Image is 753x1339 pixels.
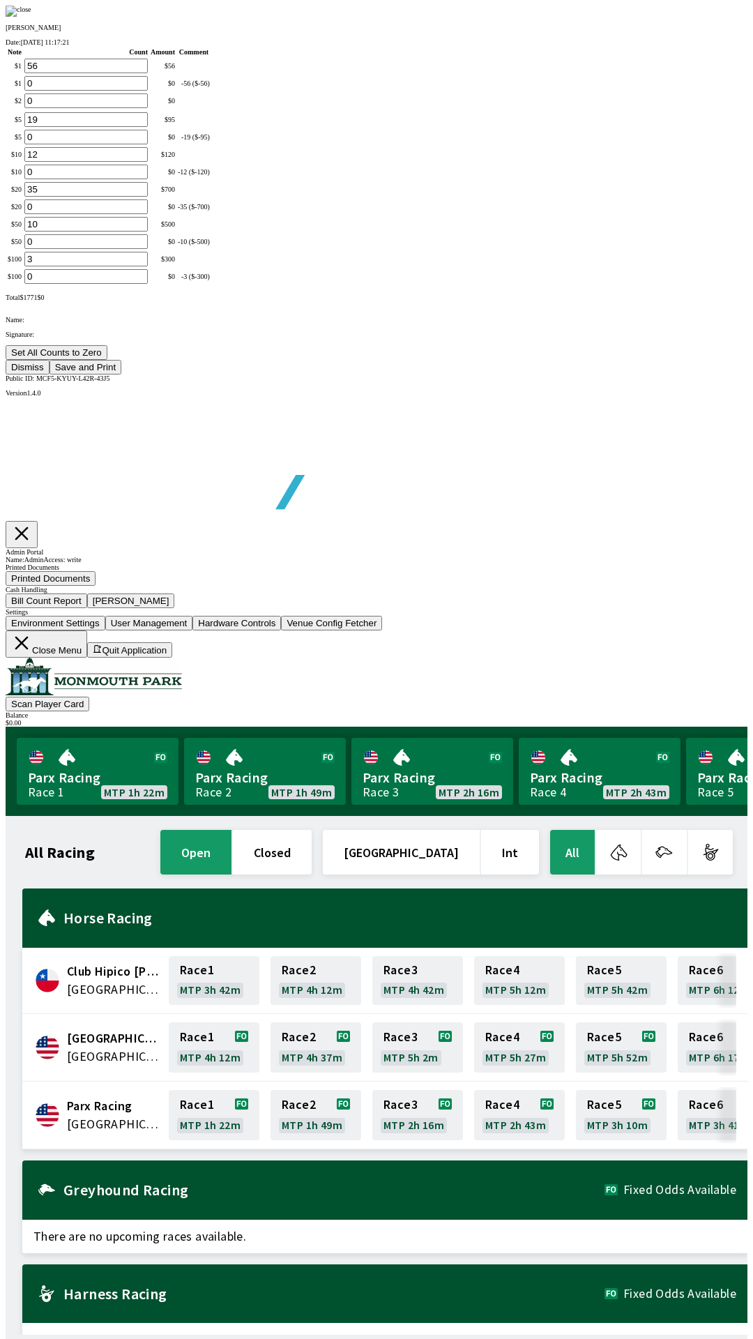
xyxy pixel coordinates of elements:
td: $ 5 [7,112,22,128]
span: Fairmount Park [67,1029,160,1047]
span: Race 4 [485,1099,519,1110]
div: Race 4 [530,787,566,798]
td: $ 1 [7,58,22,74]
div: -19 ($-95) [178,133,210,141]
a: Race2MTP 4h 12m [271,956,361,1005]
span: Parx Racing [363,769,502,787]
span: Race 3 [383,1031,418,1043]
th: Count [24,47,149,56]
span: Fixed Odds Available [623,1184,736,1195]
span: MCF5-KYUY-L42R-43J5 [36,375,110,382]
span: [DATE] 11:17:21 [21,38,70,46]
div: $ 0 [151,168,175,176]
div: -10 ($-500) [178,238,210,245]
div: Admin Portal [6,548,747,556]
a: Race1MTP 1h 22m [169,1090,259,1140]
img: close [6,6,31,17]
div: $ 0.00 [6,719,747,727]
span: Race 4 [485,1031,519,1043]
button: Quit Application [87,642,172,658]
div: -56 ($-56) [178,80,210,87]
a: Race4MTP 2h 43m [474,1090,565,1140]
span: Parx Racing [28,769,167,787]
td: $ 1 [7,75,22,91]
span: MTP 4h 12m [282,984,342,995]
a: Race3MTP 4h 42m [372,956,463,1005]
button: User Management [105,616,193,630]
span: MTP 3h 41m [689,1119,750,1130]
span: $ 0 [37,294,44,301]
span: Race 1 [180,964,214,976]
button: Set All Counts to Zero [6,345,107,360]
span: MTP 1h 22m [104,787,165,798]
th: Note [7,47,22,56]
span: MTP 1h 49m [282,1119,342,1130]
h1: All Racing [25,847,95,858]
td: $ 2 [7,93,22,109]
span: Chile [67,981,160,999]
button: Int [481,830,539,875]
span: MTP 1h 22m [180,1119,241,1130]
button: closed [233,830,312,875]
a: Race2MTP 4h 37m [271,1022,361,1073]
h2: Greyhound Racing [63,1184,604,1195]
div: -12 ($-120) [178,168,210,176]
span: MTP 5h 2m [383,1052,439,1063]
span: There are no upcoming races available. [22,1220,747,1253]
span: MTP 2h 16m [383,1119,444,1130]
a: Race5MTP 3h 10m [576,1090,667,1140]
a: Race4MTP 5h 27m [474,1022,565,1073]
div: $ 0 [151,80,175,87]
p: Name: [6,316,747,324]
th: Comment [177,47,211,56]
div: Public ID: [6,375,747,382]
a: Parx RacingRace 3MTP 2h 16m [351,738,513,805]
span: MTP 1h 49m [271,787,332,798]
span: MTP 3h 42m [180,984,241,995]
button: Close Menu [6,630,87,658]
a: Parx RacingRace 1MTP 1h 22m [17,738,178,805]
a: Race1MTP 3h 42m [169,956,259,1005]
button: Printed Documents [6,571,96,586]
td: $ 5 [7,129,22,145]
span: Race 2 [282,1099,316,1110]
div: $ 0 [151,273,175,280]
div: $ 95 [151,116,175,123]
td: $ 50 [7,234,22,250]
button: Scan Player Card [6,697,89,711]
span: Race 3 [383,1099,418,1110]
div: Balance [6,711,747,719]
span: $ 1771 [20,294,37,301]
td: $ 50 [7,216,22,232]
div: $ 700 [151,186,175,193]
h2: Horse Racing [63,912,736,923]
span: United States [67,1115,160,1133]
div: Race 5 [697,787,733,798]
td: $ 10 [7,146,22,162]
img: global tote logo [38,397,438,544]
div: Version 1.4.0 [6,389,747,397]
button: Bill Count Report [6,593,87,608]
span: Race 5 [587,1031,621,1043]
span: MTP 6h 12m [689,984,750,995]
span: Race 2 [282,1031,316,1043]
span: MTP 4h 37m [282,1052,342,1063]
span: Race 5 [587,964,621,976]
a: Race5MTP 5h 52m [576,1022,667,1073]
div: Name: Admin Access: write [6,556,747,563]
td: $ 20 [7,181,22,197]
span: Race 6 [689,1031,723,1043]
a: Race5MTP 5h 42m [576,956,667,1005]
span: Club Hipico Concepcion [67,962,160,981]
a: Parx RacingRace 2MTP 1h 49m [184,738,346,805]
h2: Harness Racing [63,1288,604,1299]
button: Save and Print [50,360,121,375]
div: Race 1 [28,787,64,798]
button: Venue Config Fetcher [281,616,382,630]
span: Parx Racing [530,769,669,787]
div: Printed Documents [6,563,747,571]
button: Environment Settings [6,616,105,630]
span: Parx Racing [67,1097,160,1115]
div: Settings [6,608,747,616]
button: All [550,830,595,875]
